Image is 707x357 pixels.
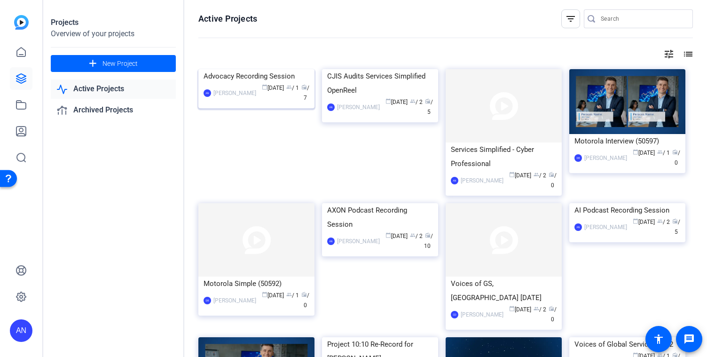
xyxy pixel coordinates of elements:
[682,48,693,60] mat-icon: list
[549,306,554,311] span: radio
[204,297,211,304] div: DB
[425,232,431,238] span: radio
[534,306,546,313] span: / 2
[213,88,256,98] div: [PERSON_NAME]
[410,232,416,238] span: group
[461,310,503,319] div: [PERSON_NAME]
[51,79,176,99] a: Active Projects
[574,154,582,162] div: DB
[87,58,99,70] mat-icon: add
[451,277,557,305] div: Voices of GS, [GEOGRAPHIC_DATA] [DATE]
[213,296,256,305] div: [PERSON_NAME]
[657,150,670,156] span: / 1
[286,84,292,90] span: group
[424,233,433,249] span: / 10
[301,292,309,309] span: / 0
[337,103,380,112] div: [PERSON_NAME]
[657,219,670,225] span: / 2
[633,149,638,155] span: calendar_today
[286,292,299,299] span: / 1
[534,172,539,177] span: group
[198,13,257,24] h1: Active Projects
[657,218,663,224] span: group
[385,232,391,238] span: calendar_today
[451,143,557,171] div: Services Simplified - Cyber Professional
[672,150,680,166] span: / 0
[286,85,299,91] span: / 1
[262,292,267,297] span: calendar_today
[683,333,695,345] mat-icon: message
[451,311,458,318] div: CD
[601,13,685,24] input: Search
[327,238,335,245] div: AN
[425,99,433,115] span: / 5
[574,337,680,351] div: Voices of Global Services, 7/22
[549,172,554,177] span: radio
[385,99,408,105] span: [DATE]
[204,89,211,97] div: AN
[509,172,531,179] span: [DATE]
[584,153,627,163] div: [PERSON_NAME]
[14,15,29,30] img: blue-gradient.svg
[301,84,307,90] span: radio
[51,55,176,72] button: New Project
[337,237,380,246] div: [PERSON_NAME]
[301,85,309,101] span: / 7
[425,98,431,104] span: radio
[549,306,557,323] span: / 0
[574,223,582,231] div: AN
[461,176,503,185] div: [PERSON_NAME]
[451,177,458,184] div: AN
[262,85,284,91] span: [DATE]
[327,69,433,97] div: CJIS Audits Services Simplified OpenReel
[51,17,176,28] div: Projects
[663,48,675,60] mat-icon: tune
[286,292,292,297] span: group
[584,222,627,232] div: [PERSON_NAME]
[574,134,680,148] div: Motorola Interview (50597)
[549,172,557,189] span: / 0
[534,172,546,179] span: / 2
[327,103,335,111] div: AN
[51,101,176,120] a: Archived Projects
[410,233,423,239] span: / 2
[410,99,423,105] span: / 2
[204,277,309,291] div: Motorola Simple (50592)
[633,150,655,156] span: [DATE]
[633,218,638,224] span: calendar_today
[672,149,678,155] span: radio
[204,69,309,83] div: Advocacy Recording Session
[672,219,680,235] span: / 5
[672,218,678,224] span: radio
[51,28,176,40] div: Overview of your projects
[509,306,515,311] span: calendar_today
[509,172,515,177] span: calendar_today
[262,84,267,90] span: calendar_today
[102,59,138,69] span: New Project
[653,333,664,345] mat-icon: accessibility
[509,306,531,313] span: [DATE]
[534,306,539,311] span: group
[657,149,663,155] span: group
[565,13,576,24] mat-icon: filter_list
[633,219,655,225] span: [DATE]
[574,203,680,217] div: AI Podcast Recording Session
[410,98,416,104] span: group
[327,203,433,231] div: AXON Podcast Recording Session
[301,292,307,297] span: radio
[385,98,391,104] span: calendar_today
[10,319,32,342] div: AN
[262,292,284,299] span: [DATE]
[385,233,408,239] span: [DATE]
